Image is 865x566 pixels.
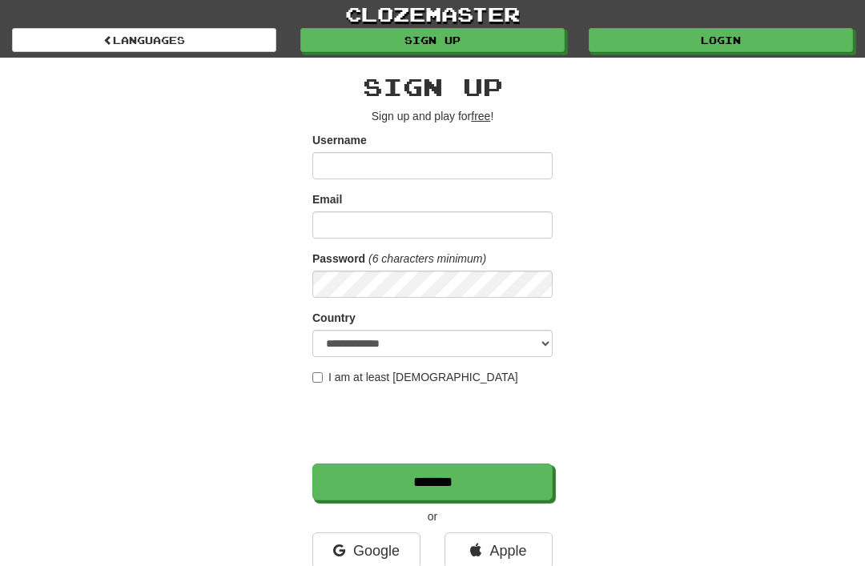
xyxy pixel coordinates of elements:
[300,28,565,52] a: Sign up
[312,508,553,524] p: or
[312,310,356,326] label: Country
[312,132,367,148] label: Username
[312,372,323,383] input: I am at least [DEMOGRAPHIC_DATA]
[312,191,342,207] label: Email
[471,110,490,122] u: free
[12,28,276,52] a: Languages
[312,74,553,100] h2: Sign up
[312,251,365,267] label: Password
[312,108,553,124] p: Sign up and play for !
[589,28,853,52] a: Login
[368,252,486,265] em: (6 characters minimum)
[312,393,556,456] iframe: reCAPTCHA
[312,369,518,385] label: I am at least [DEMOGRAPHIC_DATA]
